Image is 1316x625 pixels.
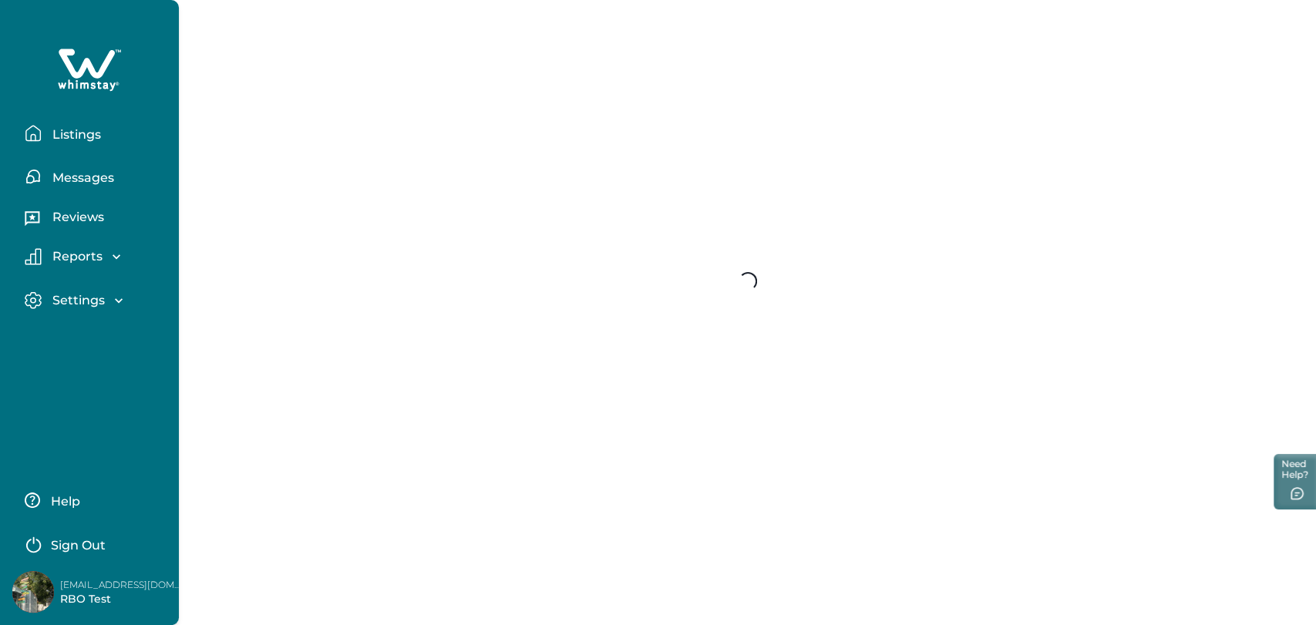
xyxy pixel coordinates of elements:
p: Sign Out [51,538,106,553]
button: Help [25,485,161,516]
p: Help [46,494,80,509]
button: Reviews [25,204,167,235]
button: Messages [25,161,167,192]
button: Sign Out [25,528,161,559]
p: Reviews [48,210,104,225]
p: [EMAIL_ADDRESS][DOMAIN_NAME] [60,577,183,593]
p: Listings [48,127,101,143]
p: Settings [48,293,105,308]
button: Settings [25,291,167,309]
p: Messages [48,170,114,186]
button: Reports [25,248,167,265]
img: Whimstay Host [12,571,54,613]
p: Reports [48,249,103,264]
p: RBO Test [60,592,183,607]
button: Listings [25,118,167,149]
